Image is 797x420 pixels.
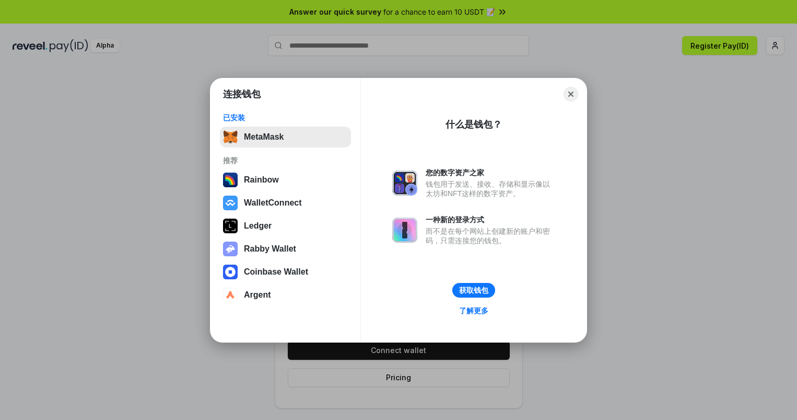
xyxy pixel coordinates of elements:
div: Ledger [244,221,272,231]
div: 了解更多 [459,306,488,315]
div: 钱包用于发送、接收、存储和显示像以太坊和NFT这样的数字资产。 [426,179,555,198]
img: svg+xml,%3Csvg%20width%3D%2228%22%20height%3D%2228%22%20viewBox%3D%220%200%2028%2028%22%20fill%3D... [223,288,238,302]
img: svg+xml,%3Csvg%20fill%3D%22none%22%20height%3D%2233%22%20viewBox%3D%220%200%2035%2033%22%20width%... [223,130,238,144]
img: svg+xml,%3Csvg%20width%3D%2228%22%20height%3D%2228%22%20viewBox%3D%220%200%2028%2028%22%20fill%3D... [223,196,238,210]
a: 了解更多 [453,304,495,317]
div: 已安装 [223,113,348,122]
div: MetaMask [244,132,284,142]
div: Argent [244,290,271,300]
img: svg+xml,%3Csvg%20width%3D%22120%22%20height%3D%22120%22%20viewBox%3D%220%200%20120%20120%22%20fil... [223,173,238,187]
div: 一种新的登录方式 [426,215,555,224]
div: Rabby Wallet [244,244,296,254]
img: svg+xml,%3Csvg%20width%3D%2228%22%20height%3D%2228%22%20viewBox%3D%220%200%2028%2028%22%20fill%3D... [223,265,238,279]
button: Coinbase Wallet [220,262,351,282]
button: Ledger [220,215,351,236]
h1: 连接钱包 [223,88,261,100]
img: svg+xml,%3Csvg%20xmlns%3D%22http%3A%2F%2Fwww.w3.org%2F2000%2Fsvg%22%20fill%3D%22none%22%20viewBox... [392,171,417,196]
div: 您的数字资产之家 [426,168,555,177]
button: Close [564,87,578,101]
div: WalletConnect [244,198,302,208]
img: svg+xml,%3Csvg%20xmlns%3D%22http%3A%2F%2Fwww.w3.org%2F2000%2Fsvg%22%20fill%3D%22none%22%20viewBox... [223,242,238,256]
button: Rabby Wallet [220,239,351,259]
div: Rainbow [244,175,279,185]
img: svg+xml,%3Csvg%20xmlns%3D%22http%3A%2F%2Fwww.w3.org%2F2000%2Fsvg%22%20fill%3D%22none%22%20viewBox... [392,218,417,243]
div: Coinbase Wallet [244,267,308,277]
div: 推荐 [223,156,348,165]
button: MetaMask [220,127,351,147]
img: svg+xml,%3Csvg%20xmlns%3D%22http%3A%2F%2Fwww.w3.org%2F2000%2Fsvg%22%20width%3D%2228%22%20height%3... [223,219,238,233]
div: 获取钱包 [459,286,488,295]
button: 获取钱包 [452,283,495,298]
button: Argent [220,285,351,305]
div: 什么是钱包？ [446,118,502,131]
button: WalletConnect [220,192,351,213]
div: 而不是在每个网站上创建新的账户和密码，只需连接您的钱包。 [426,226,555,245]
button: Rainbow [220,169,351,190]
